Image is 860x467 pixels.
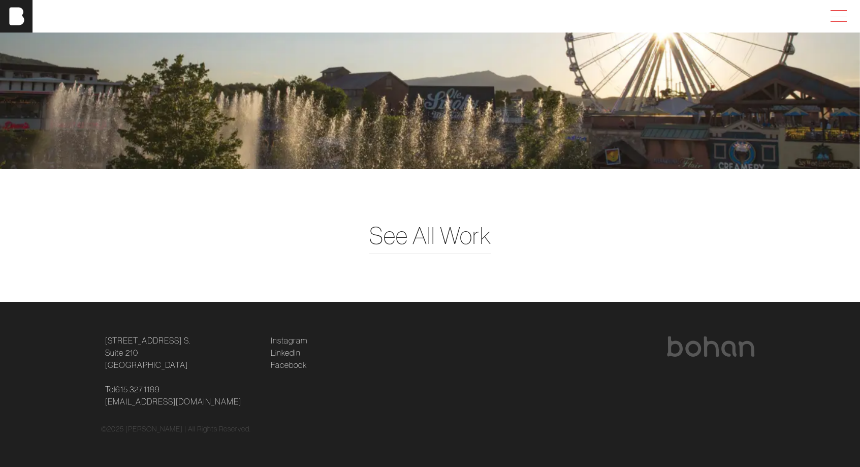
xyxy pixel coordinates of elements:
a: [EMAIL_ADDRESS][DOMAIN_NAME] [105,395,241,408]
a: LinkedIn [271,347,301,359]
p: Tel [105,383,259,408]
a: 615.327.1189 [115,383,160,395]
p: [PERSON_NAME] | All Rights Reserved. [125,424,251,434]
div: © 2025 [101,424,759,434]
a: [STREET_ADDRESS] S.Suite 210[GEOGRAPHIC_DATA] [105,334,190,371]
a: Instagram [271,334,307,347]
img: bohan logo [666,336,755,357]
a: Facebook [271,359,307,371]
a: See All Work [369,218,491,253]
